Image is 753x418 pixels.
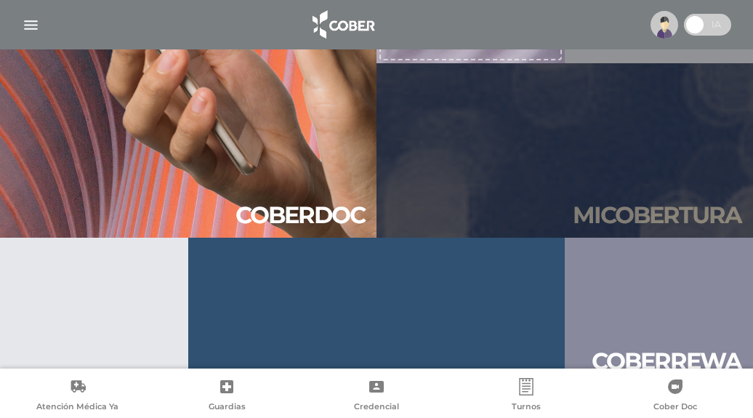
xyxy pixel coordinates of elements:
a: Coberrewards [565,238,753,412]
span: Turnos [512,401,541,414]
a: Cober Doc [600,378,750,415]
a: Guía deservicios [188,238,565,412]
img: logo_cober_home-white.png [305,7,381,42]
a: Guardias [153,378,302,415]
span: Credencial [354,401,399,414]
a: Turnos [451,378,601,415]
span: Guardias [209,401,246,414]
h2: Cober doc [235,201,365,229]
span: Atención Médica Ya [36,401,118,414]
span: Cober Doc [653,401,697,414]
a: Atención Médica Ya [3,378,153,415]
img: profile-placeholder.svg [651,11,678,39]
a: Credencial [302,378,451,415]
h2: Mi cober tura [573,201,741,229]
a: Micobertura [376,63,753,238]
img: Cober_menu-lines-white.svg [22,16,40,34]
h2: Cober rewa rds [576,347,741,403]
